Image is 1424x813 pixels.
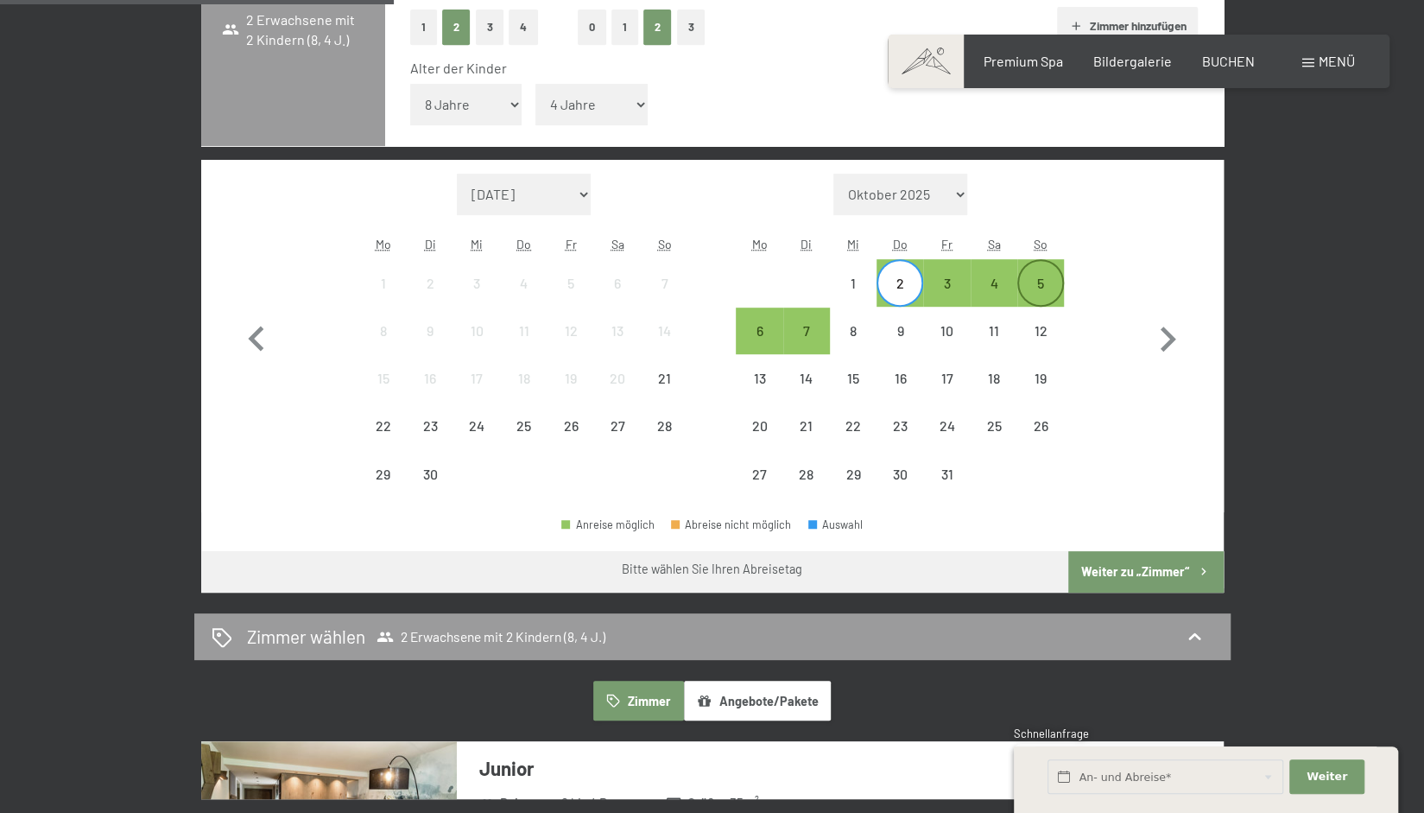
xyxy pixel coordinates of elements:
span: Bildergalerie [1093,53,1172,69]
div: Fri Oct 10 2025 [923,308,970,354]
div: Abreise nicht möglich [783,450,830,497]
div: Sun Sep 07 2025 [641,259,687,306]
div: 29 [362,467,405,511]
span: 2 bis 4 Personen [561,794,653,812]
div: Sat Oct 18 2025 [971,355,1017,402]
div: Wed Oct 15 2025 [830,355,877,402]
div: Abreise nicht möglich [407,259,453,306]
span: Menü [1319,53,1355,69]
div: Abreise nicht möglich [877,355,923,402]
div: 1 [832,276,875,320]
div: Abreise nicht möglich [830,403,877,449]
div: Abreise nicht möglich [971,403,1017,449]
div: Abreise nicht möglich [923,355,970,402]
div: Abreise nicht möglich [641,403,687,449]
div: Mon Oct 06 2025 [736,308,782,354]
div: Abreise nicht möglich [453,403,500,449]
div: Tue Oct 21 2025 [783,403,830,449]
div: 3 [925,276,968,320]
div: Sun Sep 14 2025 [641,308,687,354]
div: Abreise nicht möglich [547,355,594,402]
div: Thu Oct 16 2025 [877,355,923,402]
abbr: Dienstag [801,237,812,251]
button: Zimmer [593,681,683,721]
div: Sun Oct 05 2025 [1017,259,1064,306]
div: Wed Sep 03 2025 [453,259,500,306]
div: Fri Oct 03 2025 [923,259,970,306]
div: 16 [408,372,452,415]
div: Abreise nicht möglich [360,450,407,497]
div: Abreise nicht möglich [453,308,500,354]
span: 35 m² [730,794,759,812]
div: 7 [785,324,828,367]
div: Mon Sep 29 2025 [360,450,407,497]
abbr: Donnerstag [893,237,908,251]
button: 3 [677,10,706,45]
div: Abreise nicht möglich [1017,355,1064,402]
div: 1 [362,276,405,320]
div: 14 [785,372,828,415]
div: 31 [925,467,968,511]
div: Mon Oct 27 2025 [736,450,782,497]
div: Sat Oct 11 2025 [971,308,1017,354]
div: Sun Oct 12 2025 [1017,308,1064,354]
div: Abreise nicht möglich [971,308,1017,354]
div: Wed Oct 01 2025 [830,259,877,306]
div: Sat Sep 06 2025 [594,259,641,306]
div: Fri Oct 17 2025 [923,355,970,402]
div: 14 [642,324,686,367]
div: Sun Sep 28 2025 [641,403,687,449]
div: 23 [408,419,452,462]
span: Schnellanfrage [1014,727,1089,740]
a: Premium Spa [983,53,1062,69]
div: 17 [925,372,968,415]
abbr: Freitag [565,237,576,251]
div: Tue Oct 28 2025 [783,450,830,497]
div: 15 [832,372,875,415]
div: Mon Sep 01 2025 [360,259,407,306]
div: Abreise nicht möglich [923,450,970,497]
abbr: Sonntag [658,237,672,251]
div: 10 [455,324,498,367]
div: Thu Sep 18 2025 [501,355,547,402]
div: 20 [737,419,781,462]
div: Wed Oct 08 2025 [830,308,877,354]
div: 4 [972,276,1016,320]
div: Abreise nicht möglich [360,259,407,306]
div: 19 [549,372,592,415]
div: Mon Oct 13 2025 [736,355,782,402]
div: Fri Sep 19 2025 [547,355,594,402]
div: Abreise nicht möglich [1017,403,1064,449]
div: Auswahl [808,519,864,530]
div: Abreise nicht möglich [736,450,782,497]
div: 29 [832,467,875,511]
abbr: Dienstag [425,237,436,251]
div: 21 [642,372,686,415]
div: Abreise nicht möglich [594,403,641,449]
div: Wed Sep 10 2025 [453,308,500,354]
div: Wed Oct 29 2025 [830,450,877,497]
div: 28 [642,419,686,462]
div: Abreise nicht möglich [877,308,923,354]
div: Sat Sep 13 2025 [594,308,641,354]
div: 22 [832,419,875,462]
div: Abreise nicht möglich [923,403,970,449]
div: Abreise nicht möglich [671,519,792,530]
div: Abreise nicht möglich [641,308,687,354]
div: Bitte wählen Sie Ihren Abreisetag [622,561,802,578]
div: 7 [642,276,686,320]
div: Abreise nicht möglich [594,355,641,402]
div: Thu Oct 02 2025 [877,259,923,306]
div: 9 [878,324,921,367]
div: Thu Sep 11 2025 [501,308,547,354]
div: Alter der Kinder [410,59,1185,78]
button: Nächster Monat [1142,174,1193,499]
button: 1 [611,10,638,45]
button: Weiter [1289,759,1364,795]
div: Thu Sep 04 2025 [501,259,547,306]
abbr: Montag [751,237,767,251]
div: Fri Sep 12 2025 [547,308,594,354]
div: Abreise nicht möglich [877,450,923,497]
div: Sat Oct 25 2025 [971,403,1017,449]
div: 18 [503,372,546,415]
